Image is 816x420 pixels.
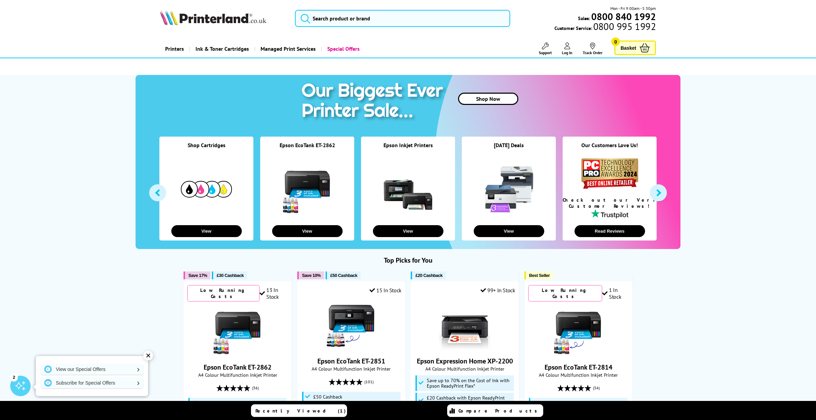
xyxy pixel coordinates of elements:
[590,13,656,20] a: 0800 840 1992
[593,382,600,394] span: (34)
[539,43,552,55] a: Support
[254,40,321,58] a: Managed Print Services
[200,400,229,406] span: £30 Cashback
[326,344,377,351] a: Epson EcoTank ET-2851
[553,351,604,357] a: Epson EcoTank ET-2814
[187,372,288,378] span: A4 Colour Multifunction Inkjet Printer
[592,23,656,30] span: 0800 995 1992
[260,286,288,300] div: 13 In Stock
[184,271,210,279] button: Save 17%
[614,41,656,55] a: Basket 0
[326,271,361,279] button: £50 Cashback
[562,43,572,55] a: Log In
[330,273,357,278] span: £50 Cashback
[143,351,153,360] div: ✕
[171,225,242,237] button: View
[553,305,604,356] img: Epson EcoTank ET-2814
[41,364,143,375] a: View our Special Offers
[554,23,656,31] span: Customer Service:
[575,225,645,237] button: Read Reviews
[272,225,343,237] button: View
[415,273,442,278] span: £20 Cashback
[474,225,544,237] button: View
[160,40,189,58] a: Printers
[252,382,259,394] span: (36)
[383,142,433,149] a: Epson Inkjet Printers
[370,287,402,294] div: 15 In Stock
[373,225,443,237] button: View
[528,372,629,378] span: A4 Colour Multifunction Inkjet Printer
[411,271,446,279] button: £20 Cashback
[317,357,385,365] a: Epson EcoTank ET-2851
[195,40,249,58] span: Ink & Toner Cartridges
[10,373,18,381] div: 2
[439,299,490,350] img: Epson Expression Home XP-2200
[255,408,346,414] span: Recently Viewed (1)
[563,142,657,157] div: Our Customers Love Us!
[610,5,656,12] span: Mon - Fri 9:00am - 5:30pm
[321,40,365,58] a: Special Offers
[160,10,266,25] img: Printerland Logo
[591,10,656,23] b: 0800 840 1992
[217,273,244,278] span: £30 Cashback
[458,93,518,105] a: Shop Now
[539,50,552,55] span: Support
[602,286,629,300] div: 1 In Stock
[41,377,143,388] a: Subscribe for Special Offers
[313,394,342,400] span: £50 Cashback
[540,400,626,411] span: 0.2p per Mono Page, 0.5p per Colour Page*
[611,37,620,46] span: 0
[189,40,254,58] a: Ink & Toner Cartridges
[528,285,602,301] div: Low Running Costs
[326,299,377,350] img: Epson EcoTank ET-2851
[462,142,556,157] div: [DATE] Deals
[545,363,612,372] a: Epson EcoTank ET-2814
[160,10,286,27] a: Printerland Logo
[439,344,490,351] a: Epson Expression Home XP-2200
[212,305,263,356] img: Epson EcoTank ET-2862
[204,363,271,372] a: Epson EcoTank ET-2862
[529,273,550,278] span: Best Seller
[295,10,510,27] input: Search product or brand
[578,15,590,21] span: Sales:
[562,50,572,55] span: Log In
[302,273,321,278] span: Save 10%
[251,404,347,417] a: Recently Viewed (1)
[621,43,636,52] span: Basket
[212,271,247,279] button: £30 Cashback
[458,408,541,414] span: Compare Products
[427,395,512,406] span: £20 Cashback with Epson ReadyPrint Flex Subscription
[524,271,553,279] button: Best Seller
[414,365,515,372] span: A4 Colour Multifunction Inkjet Printer
[297,271,324,279] button: Save 10%
[298,75,450,128] img: printer sale
[563,197,657,209] div: Check out our Verified Customer Reviews!
[187,285,260,301] div: Low Running Costs
[159,142,253,157] div: Shop Cartridges
[427,378,512,389] span: Save up to 70% on the Cost of Ink with Epson ReadyPrint Flex*
[417,357,513,365] a: Epson Expression Home XP-2200
[188,273,207,278] span: Save 17%
[301,365,402,372] span: A4 Colour Multifunction Inkjet Printer
[364,375,374,388] span: (101)
[583,43,602,55] a: Track Order
[481,287,515,294] div: 99+ In Stock
[212,351,263,357] a: Epson EcoTank ET-2862
[280,142,335,149] a: Epson EcoTank ET-2862
[447,404,543,417] a: Compare Products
